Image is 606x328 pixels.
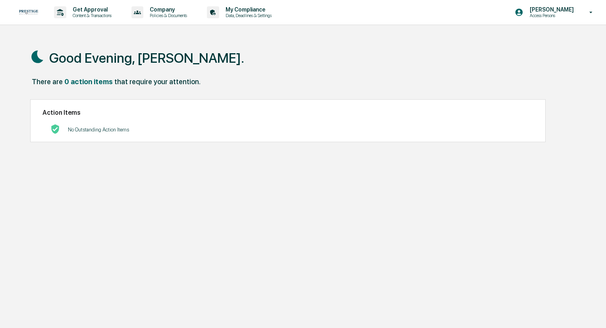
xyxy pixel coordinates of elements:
p: Get Approval [66,6,116,13]
img: No Actions logo [50,124,60,134]
div: There are [32,77,63,86]
p: Policies & Documents [143,13,191,18]
p: No Outstanding Action Items [68,127,129,133]
p: [PERSON_NAME] [523,6,578,13]
img: logo [19,10,38,15]
div: that require your attention. [114,77,201,86]
p: My Compliance [219,6,276,13]
h1: Good Evening, [PERSON_NAME]. [49,50,244,66]
p: Access Persons [523,13,578,18]
p: Company [143,6,191,13]
div: 0 action items [64,77,113,86]
h2: Action Items [42,109,533,116]
p: Content & Transactions [66,13,116,18]
p: Data, Deadlines & Settings [219,13,276,18]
